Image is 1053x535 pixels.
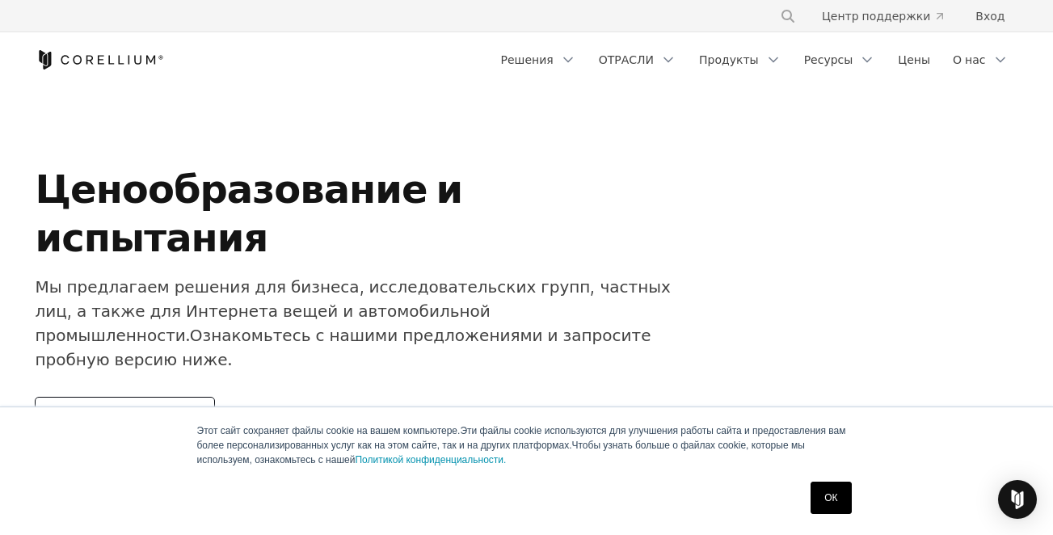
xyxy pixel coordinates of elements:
ya-tr-span: Продукты [699,52,759,68]
ya-tr-span: Мы предлагаем решения для бизнеса, исследовательских групп, частных лиц, а также для Интернета ве... [36,277,671,345]
div: Навигационное меню [760,2,1018,31]
ya-tr-span: О нас [953,52,985,68]
ya-tr-span: Ресурсы [804,52,853,68]
ya-tr-span: Решения [501,52,554,68]
a: Политикой конфиденциальности. [355,454,506,465]
ya-tr-span: ОТРАСЛИ [599,52,654,68]
ya-tr-span: Цены [898,52,930,68]
a: Назначьте встречу [36,398,214,436]
a: Дом Кореллиума [36,50,164,70]
ya-tr-span: Этот сайт сохраняет файлы cookie на вашем компьютере. [197,425,461,436]
ya-tr-span: Центр поддержки [822,8,930,24]
a: ОК [811,482,851,514]
ya-tr-span: Ознакомьтесь с нашими предложениями и запросите пробную версию ниже. [36,326,651,369]
ya-tr-span: Вход [975,8,1005,24]
div: Навигационное меню [491,45,1018,74]
ya-tr-span: ОК [824,492,837,503]
div: Откройте Интерком-Мессенджер [998,480,1037,519]
ya-tr-span: Ценообразование и испытания [36,165,463,261]
ya-tr-span: Эти файлы cookie используются для улучшения работы сайта и предоставления вам более персонализиро... [197,425,846,451]
button: Поиск [773,2,802,31]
